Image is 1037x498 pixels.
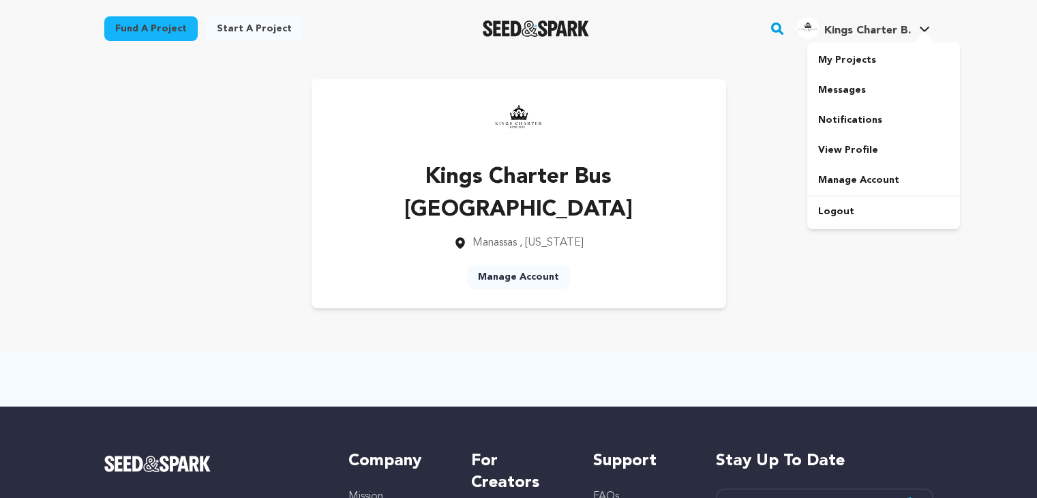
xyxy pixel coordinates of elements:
span: Manassas [472,237,517,248]
a: Logout [807,196,960,226]
span: Kings Charter B.'s Profile [794,14,933,43]
a: View Profile [807,135,960,165]
img: kingscharterbususa%20logo.jpeg [797,17,819,39]
span: , [US_STATE] [520,237,584,248]
h5: Support [593,450,688,472]
a: Seed&Spark Homepage [483,20,590,37]
a: My Projects [807,45,960,75]
a: Manage Account [807,165,960,195]
p: Kings Charter Bus [GEOGRAPHIC_DATA] [333,161,704,226]
img: Seed&Spark Logo Dark Mode [483,20,590,37]
a: Seed&Spark Homepage [104,456,322,472]
img: Seed&Spark Logo [104,456,211,472]
a: Notifications [807,105,960,135]
a: Messages [807,75,960,105]
div: Kings Charter B.'s Profile [797,17,911,39]
a: Kings Charter B.'s Profile [794,14,933,39]
a: Start a project [206,16,303,41]
span: Kings Charter B. [824,25,911,36]
h5: Stay up to date [716,450,933,472]
a: Manage Account [467,265,570,289]
h5: For Creators [471,450,566,494]
a: Fund a project [104,16,198,41]
img: https://seedandspark-static.s3.us-east-2.amazonaws.com/images/User/001/560/132/medium/kingscharte... [492,93,546,147]
h5: Company [348,450,443,472]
